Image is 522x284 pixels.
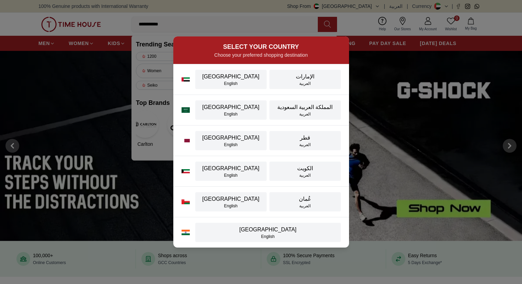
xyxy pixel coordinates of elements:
div: [GEOGRAPHIC_DATA] [199,103,263,111]
div: عُمان [274,195,337,203]
button: [GEOGRAPHIC_DATA]English [195,131,267,150]
button: عُمانالعربية [269,192,341,211]
div: العربية [274,142,337,148]
div: [GEOGRAPHIC_DATA] [199,73,263,81]
div: الإمارات [274,73,337,81]
img: UAE flag [182,77,190,81]
img: Oman flag [182,199,190,204]
div: [GEOGRAPHIC_DATA] [199,226,337,234]
button: [GEOGRAPHIC_DATA]English [195,162,267,181]
img: Qatar flag [182,139,190,142]
div: English [199,111,263,117]
div: العربية [274,203,337,209]
button: [GEOGRAPHIC_DATA]English [195,192,267,211]
button: [GEOGRAPHIC_DATA]English [195,70,267,89]
button: الإماراتالعربية [269,70,341,89]
button: [GEOGRAPHIC_DATA]English [195,100,267,120]
button: الكويتالعربية [269,162,341,181]
div: English [199,81,263,86]
div: العربية [274,111,337,117]
div: العربية [274,173,337,178]
div: [GEOGRAPHIC_DATA] [199,195,263,203]
button: قطرالعربية [269,131,341,150]
div: الكويت [274,164,337,173]
div: [GEOGRAPHIC_DATA] [199,164,263,173]
div: English [199,173,263,178]
div: English [199,203,263,209]
h2: SELECT YOUR COUNTRY [182,42,341,52]
div: قطر [274,134,337,142]
img: Kuwait flag [182,169,190,173]
div: العربية [274,81,337,86]
img: Saudi Arabia flag [182,107,190,113]
div: English [199,142,263,148]
p: Choose your preferred shopping destination [182,52,341,58]
div: [GEOGRAPHIC_DATA] [199,134,263,142]
img: India flag [182,230,190,235]
div: المملكة العربية السعودية [274,103,337,111]
div: English [199,234,337,239]
button: المملكة العربية السعوديةالعربية [269,100,341,120]
button: [GEOGRAPHIC_DATA]English [195,223,341,242]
